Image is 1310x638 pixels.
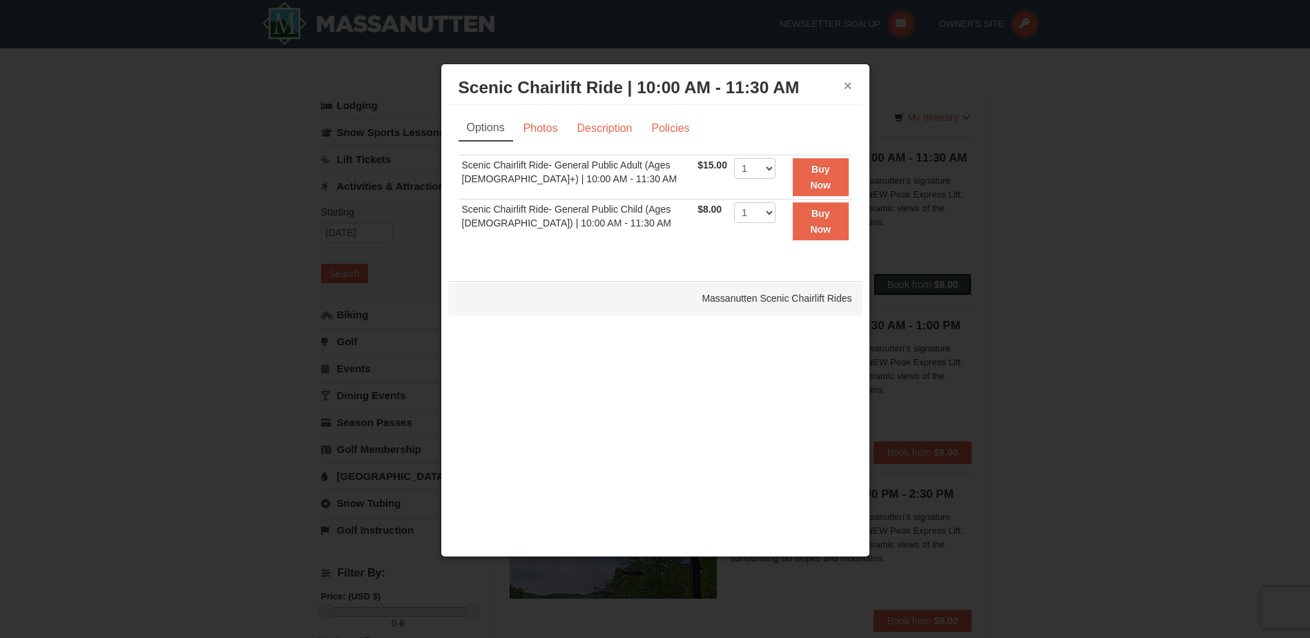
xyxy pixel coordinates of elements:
button: Buy Now [793,158,849,196]
strong: Buy Now [810,208,831,234]
a: Policies [642,115,698,142]
td: Scenic Chairlift Ride- General Public Child (Ages [DEMOGRAPHIC_DATA]) | 10:00 AM - 11:30 AM [459,200,695,243]
div: Massanutten Scenic Chairlift Rides [448,281,863,316]
button: Buy Now [793,202,849,240]
td: Scenic Chairlift Ride- General Public Adult (Ages [DEMOGRAPHIC_DATA]+) | 10:00 AM - 11:30 AM [459,155,695,200]
h3: Scenic Chairlift Ride | 10:00 AM - 11:30 AM [459,77,852,98]
a: Options [459,115,513,142]
span: $15.00 [697,159,727,171]
span: $8.00 [697,204,722,215]
button: × [844,79,852,93]
strong: Buy Now [810,164,831,190]
a: Description [568,115,641,142]
a: Photos [514,115,567,142]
